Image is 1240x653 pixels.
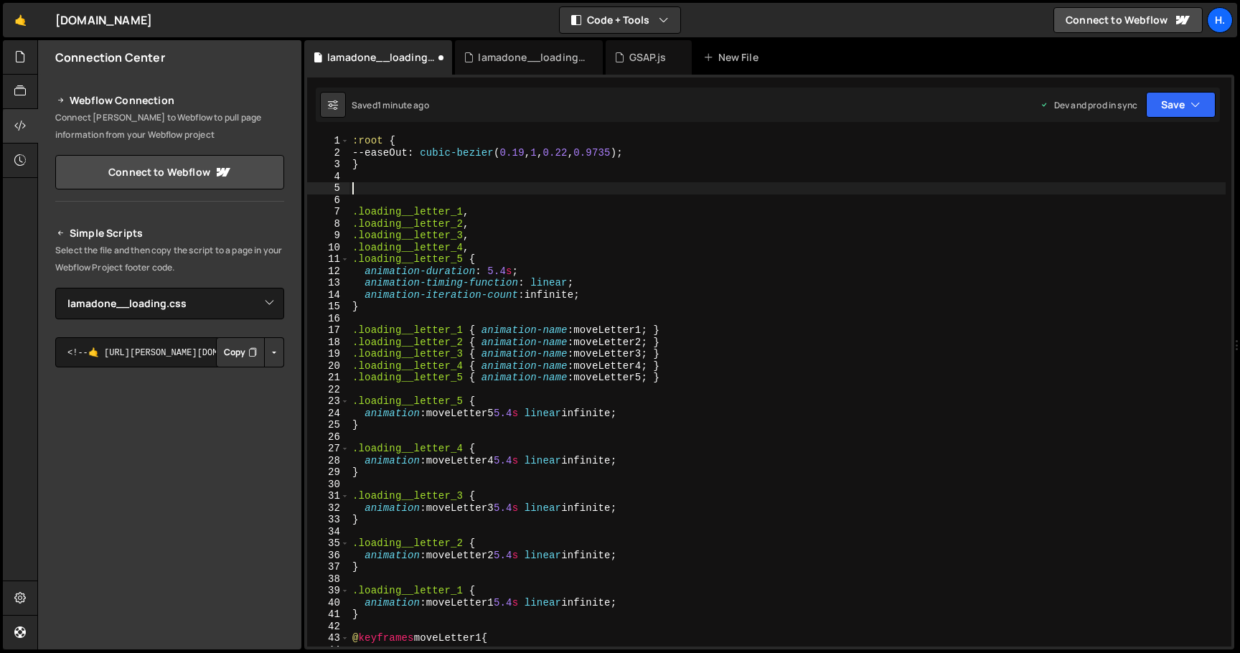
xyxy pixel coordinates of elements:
div: 15 [307,301,349,313]
div: 7 [307,206,349,218]
div: 20 [307,360,349,372]
div: 14 [307,289,349,301]
div: 2 [307,147,349,159]
div: Saved [352,99,429,111]
iframe: YouTube video player [55,391,286,520]
div: 1 minute ago [377,99,429,111]
div: 1 [307,135,349,147]
div: 27 [307,443,349,455]
div: 11 [307,253,349,266]
div: 42 [307,621,349,633]
a: h. [1207,7,1233,33]
div: 26 [307,431,349,443]
textarea: <!--🤙 [URL][PERSON_NAME][DOMAIN_NAME]> <script>document.addEventListener("DOMContentLoaded", func... [55,337,284,367]
div: 32 [307,502,349,515]
button: Code + Tools [560,7,680,33]
div: 4 [307,171,349,183]
div: 8 [307,218,349,230]
div: 29 [307,466,349,479]
h2: Webflow Connection [55,92,284,109]
div: 5 [307,182,349,194]
div: 31 [307,490,349,502]
div: 21 [307,372,349,384]
button: Copy [216,337,265,367]
a: Connect to Webflow [55,155,284,189]
div: 22 [307,384,349,396]
div: 10 [307,242,349,254]
div: 41 [307,609,349,621]
div: 3 [307,159,349,171]
div: 33 [307,514,349,526]
div: 39 [307,585,349,597]
div: 30 [307,479,349,491]
a: 🤙 [3,3,38,37]
button: Save [1146,92,1216,118]
div: 28 [307,455,349,467]
a: Connect to Webflow [1053,7,1203,33]
div: [DOMAIN_NAME] [55,11,152,29]
p: Connect [PERSON_NAME] to Webflow to pull page information from your Webflow project [55,109,284,144]
div: 36 [307,550,349,562]
div: 17 [307,324,349,337]
div: Button group with nested dropdown [216,337,284,367]
div: 43 [307,632,349,644]
div: 38 [307,573,349,586]
div: 37 [307,561,349,573]
div: 25 [307,419,349,431]
div: 18 [307,337,349,349]
div: 19 [307,348,349,360]
div: lamadone__loading.js [478,50,586,65]
div: 24 [307,408,349,420]
div: 35 [307,537,349,550]
div: 13 [307,277,349,289]
div: GSAP.js [629,50,667,65]
div: New File [703,50,764,65]
div: 6 [307,194,349,207]
p: Select the file and then copy the script to a page in your Webflow Project footer code. [55,242,284,276]
div: 40 [307,597,349,609]
div: 23 [307,395,349,408]
div: 34 [307,526,349,538]
div: 12 [307,266,349,278]
h2: Simple Scripts [55,225,284,242]
h2: Connection Center [55,50,165,65]
div: Dev and prod in sync [1040,99,1137,111]
div: 16 [307,313,349,325]
div: 9 [307,230,349,242]
div: lamadone__loading.css [327,50,435,65]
